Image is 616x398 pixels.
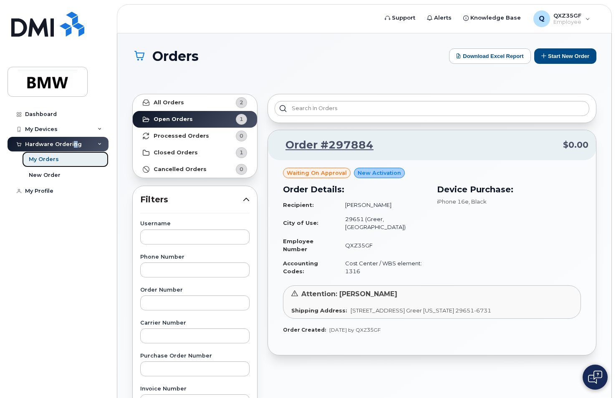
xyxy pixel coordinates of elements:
[154,133,209,139] strong: Processed Orders
[283,219,318,226] strong: City of Use:
[351,307,491,314] span: [STREET_ADDRESS] Greer [US_STATE] 29651-6731
[240,115,243,123] span: 1
[140,194,243,206] span: Filters
[283,327,326,333] strong: Order Created:
[154,149,198,156] strong: Closed Orders
[152,49,199,63] span: Orders
[140,353,250,359] label: Purchase Order Number
[469,198,487,205] span: , Black
[140,386,250,392] label: Invoice Number
[240,132,243,140] span: 0
[133,111,257,128] a: Open Orders1
[140,320,250,326] label: Carrier Number
[133,161,257,178] a: Cancelled Orders0
[275,138,374,153] a: Order #297884
[338,256,427,278] td: Cost Center / WBS element: 1316
[287,169,347,177] span: Waiting On Approval
[154,116,193,123] strong: Open Orders
[283,238,313,252] strong: Employee Number
[563,139,588,151] span: $0.00
[140,221,250,227] label: Username
[240,149,243,156] span: 1
[133,128,257,144] a: Processed Orders0
[358,169,401,177] span: New Activation
[338,198,427,212] td: [PERSON_NAME]
[133,144,257,161] a: Closed Orders1
[240,165,243,173] span: 0
[240,98,243,106] span: 2
[275,101,589,116] input: Search in orders
[329,327,381,333] span: [DATE] by QXZ35GF
[534,48,596,64] button: Start New Order
[437,198,469,205] span: iPhone 16e
[283,260,318,275] strong: Accounting Codes:
[154,99,184,106] strong: All Orders
[449,48,531,64] button: Download Excel Report
[338,234,427,256] td: QXZ35GF
[283,202,314,208] strong: Recipient:
[291,307,347,314] strong: Shipping Address:
[140,287,250,293] label: Order Number
[338,212,427,234] td: 29651 (Greer, [GEOGRAPHIC_DATA])
[301,290,397,298] span: Attention: [PERSON_NAME]
[437,183,581,196] h3: Device Purchase:
[588,370,602,384] img: Open chat
[154,166,207,173] strong: Cancelled Orders
[283,183,427,196] h3: Order Details:
[133,94,257,111] a: All Orders2
[140,254,250,260] label: Phone Number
